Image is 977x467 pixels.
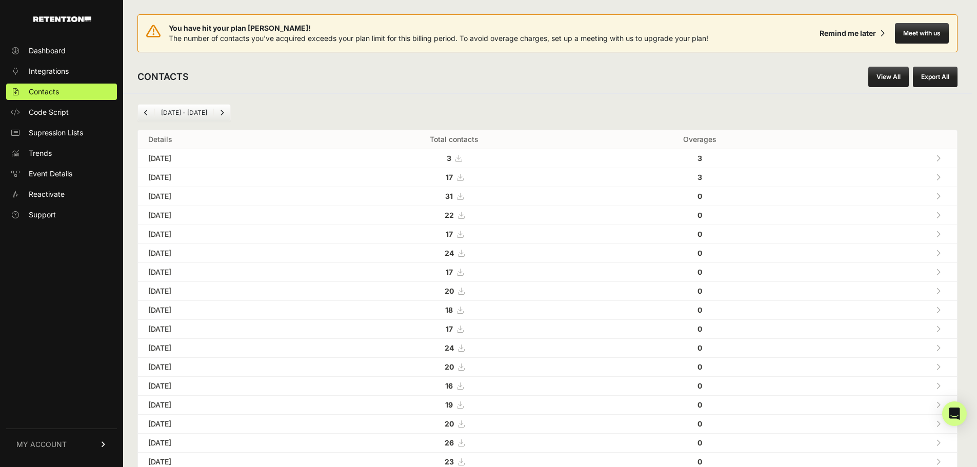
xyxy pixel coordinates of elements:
[445,249,464,257] a: 24
[138,130,316,149] th: Details
[697,230,702,238] strong: 0
[6,186,117,202] a: Reactivate
[445,419,454,428] strong: 20
[29,128,83,138] span: Supression Lists
[445,343,464,352] a: 24
[6,63,117,79] a: Integrations
[169,23,708,33] span: You have hit your plan [PERSON_NAME]!
[445,362,454,371] strong: 20
[138,377,316,396] td: [DATE]
[445,400,463,409] a: 19
[138,415,316,434] td: [DATE]
[138,105,154,121] a: Previous
[138,358,316,377] td: [DATE]
[445,287,464,295] a: 20
[29,46,66,56] span: Dashboard
[895,23,949,44] button: Meet with us
[446,324,453,333] strong: 17
[138,244,316,263] td: [DATE]
[138,206,316,225] td: [DATE]
[942,401,967,426] div: Open Intercom Messenger
[445,438,454,447] strong: 26
[445,381,463,390] a: 16
[445,249,454,257] strong: 24
[697,362,702,371] strong: 0
[6,104,117,120] a: Code Script
[697,324,702,333] strong: 0
[445,306,463,314] a: 18
[445,211,464,219] a: 22
[697,306,702,314] strong: 0
[868,67,909,87] a: View All
[815,24,889,43] button: Remind me later
[16,439,67,450] span: MY ACCOUNT
[445,419,464,428] a: 20
[447,154,462,163] a: 3
[29,107,69,117] span: Code Script
[445,400,453,409] strong: 19
[6,145,117,161] a: Trends
[29,66,69,76] span: Integrations
[138,320,316,339] td: [DATE]
[697,192,702,200] strong: 0
[138,301,316,320] td: [DATE]
[445,381,453,390] strong: 16
[820,28,876,38] div: Remind me later
[29,189,65,199] span: Reactivate
[913,67,958,87] button: Export All
[445,457,464,466] a: 23
[446,173,463,181] a: 17
[138,168,316,187] td: [DATE]
[138,339,316,358] td: [DATE]
[29,210,56,220] span: Support
[214,105,230,121] a: Next
[154,109,213,117] li: [DATE] - [DATE]
[29,148,52,158] span: Trends
[445,438,464,447] a: 26
[6,429,117,460] a: MY ACCOUNT
[592,130,807,149] th: Overages
[29,87,59,97] span: Contacts
[446,230,453,238] strong: 17
[697,343,702,352] strong: 0
[445,287,454,295] strong: 20
[446,268,453,276] strong: 17
[138,282,316,301] td: [DATE]
[29,169,72,179] span: Event Details
[138,225,316,244] td: [DATE]
[138,263,316,282] td: [DATE]
[316,130,592,149] th: Total contacts
[697,287,702,295] strong: 0
[6,84,117,100] a: Contacts
[697,154,702,163] strong: 3
[445,362,464,371] a: 20
[445,192,463,200] a: 31
[697,457,702,466] strong: 0
[138,149,316,168] td: [DATE]
[697,268,702,276] strong: 0
[697,381,702,390] strong: 0
[6,43,117,59] a: Dashboard
[446,268,463,276] a: 17
[697,438,702,447] strong: 0
[445,457,454,466] strong: 23
[6,207,117,223] a: Support
[446,324,463,333] a: 17
[697,249,702,257] strong: 0
[697,419,702,428] strong: 0
[446,230,463,238] a: 17
[697,173,702,181] strong: 3
[445,343,454,352] strong: 24
[169,34,708,43] span: The number of contacts you've acquired exceeds your plan limit for this billing period. To avoid ...
[33,16,91,22] img: Retention.com
[445,306,453,314] strong: 18
[446,173,453,181] strong: 17
[445,211,454,219] strong: 22
[697,400,702,409] strong: 0
[447,154,451,163] strong: 3
[445,192,453,200] strong: 31
[6,125,117,141] a: Supression Lists
[137,70,189,84] h2: CONTACTS
[138,187,316,206] td: [DATE]
[138,396,316,415] td: [DATE]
